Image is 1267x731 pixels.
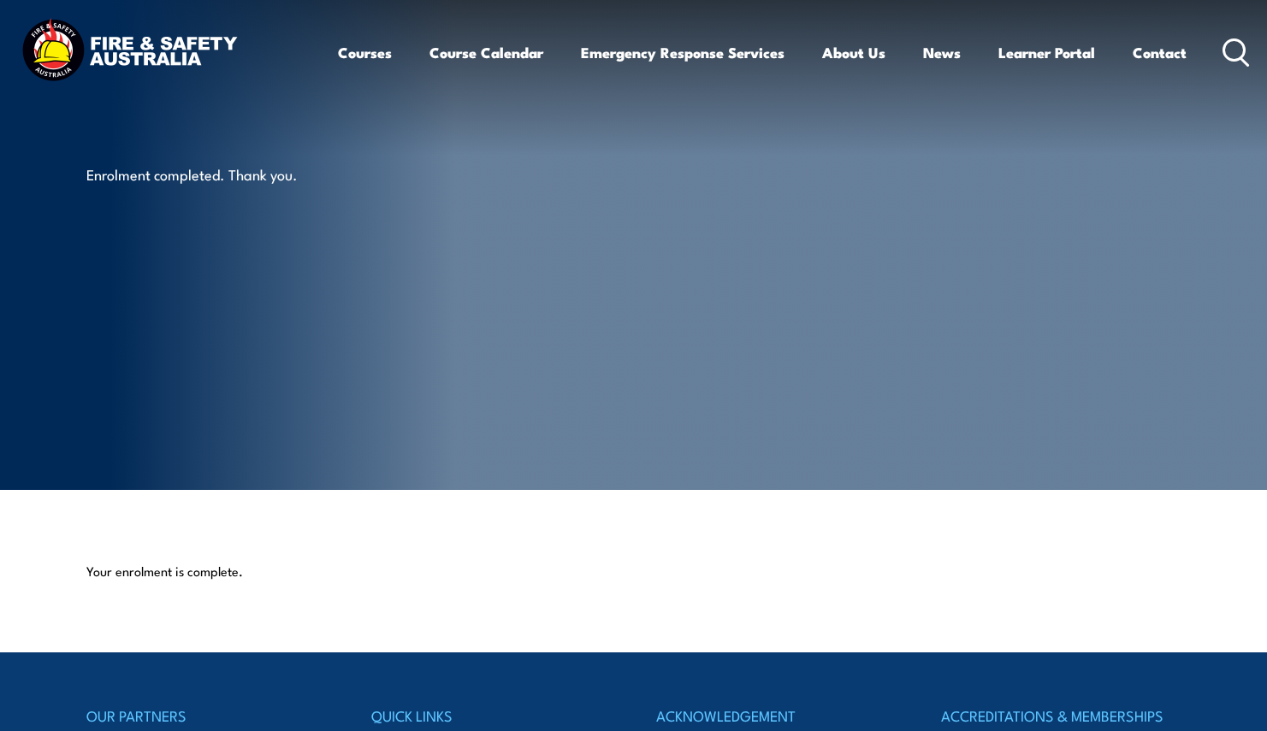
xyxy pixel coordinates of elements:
[822,30,885,75] a: About Us
[1133,30,1187,75] a: Contact
[86,164,399,184] p: Enrolment completed. Thank you.
[581,30,784,75] a: Emergency Response Services
[86,563,1181,580] p: Your enrolment is complete.
[86,704,326,728] h4: OUR PARTNERS
[656,704,896,728] h4: ACKNOWLEDGEMENT
[371,704,611,728] h4: QUICK LINKS
[429,30,543,75] a: Course Calendar
[923,30,961,75] a: News
[998,30,1095,75] a: Learner Portal
[338,30,392,75] a: Courses
[941,704,1181,728] h4: ACCREDITATIONS & MEMBERSHIPS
